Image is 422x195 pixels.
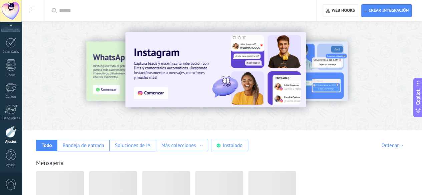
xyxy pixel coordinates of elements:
[115,142,150,149] div: Soluciones de IA
[332,8,355,13] span: Web hooks
[223,142,243,149] div: Instalado
[1,95,21,99] div: Correo
[1,116,21,121] div: Estadísticas
[323,4,358,17] button: Web hooks
[361,4,412,17] button: Crear integración
[1,140,21,144] div: Ajustes
[1,163,21,167] div: Ayuda
[369,8,409,13] span: Crear integración
[161,142,196,149] div: Más colecciones
[1,50,21,54] div: Calendario
[36,159,64,167] a: Mensajería
[381,142,405,149] div: Ordenar
[415,89,421,105] span: Copilot
[125,32,306,107] img: Slide 1
[1,73,21,77] div: Listas
[42,142,52,149] div: Todo
[63,142,104,149] div: Bandeja de entrada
